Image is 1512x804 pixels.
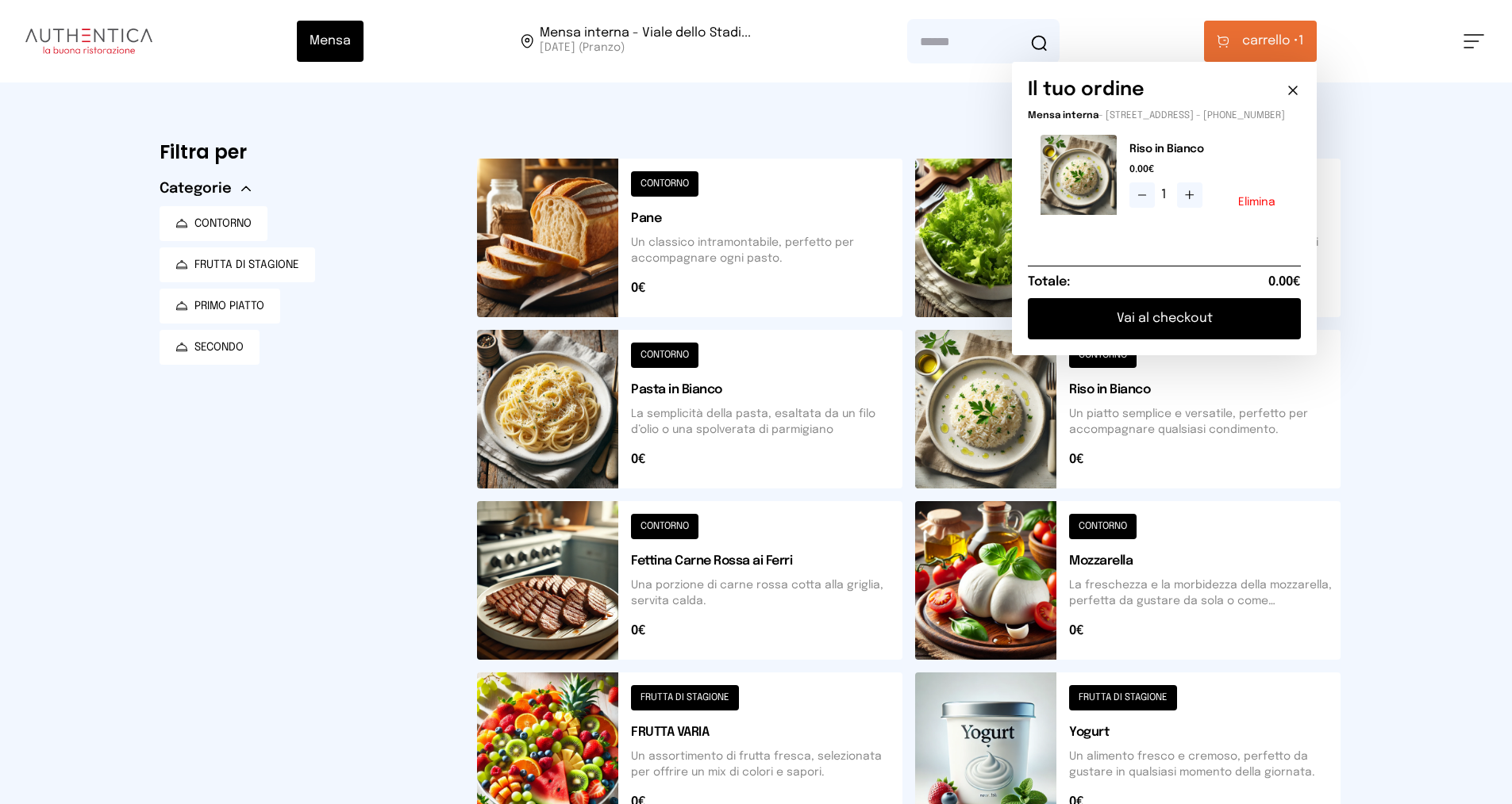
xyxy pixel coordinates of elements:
[1028,78,1145,103] h6: Il tuo ordine
[1242,32,1304,51] span: 1
[160,247,315,282] button: FRUTTA DI STAGIONE
[1028,111,1098,121] span: Mensa interna
[1204,21,1317,62] button: carrello •1
[1242,32,1298,51] span: carrello •
[1238,197,1275,208] button: Elimina
[160,178,232,200] span: Categorie
[1129,141,1288,157] h2: Riso in Bianco
[194,339,244,355] span: SECONDO
[1028,273,1070,292] h6: Totale:
[160,330,260,365] button: SECONDO
[540,40,751,56] span: [DATE] (Pranzo)
[297,21,364,62] button: Mensa
[194,298,264,314] span: PRIMO PIATTO
[160,206,267,241] button: CONTORNO
[1028,298,1301,339] button: Vai al checkout
[540,27,751,56] span: Viale dello Stadio, 77, 05100 Terni TR, Italia
[160,289,280,324] button: PRIMO PIATTO
[194,216,252,232] span: CONTORNO
[1028,109,1301,122] p: - [STREET_ADDRESS] - [PHONE_NUMBER]
[1161,186,1171,205] span: 1
[160,140,452,165] h6: Filtra per
[160,178,251,200] button: Categorie
[1268,273,1301,292] span: 0.00€
[194,257,299,273] span: FRUTTA DI STAGIONE
[1041,135,1117,215] img: media
[1129,163,1288,176] span: 0.00€
[25,29,152,54] img: logo.8f33a47.png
